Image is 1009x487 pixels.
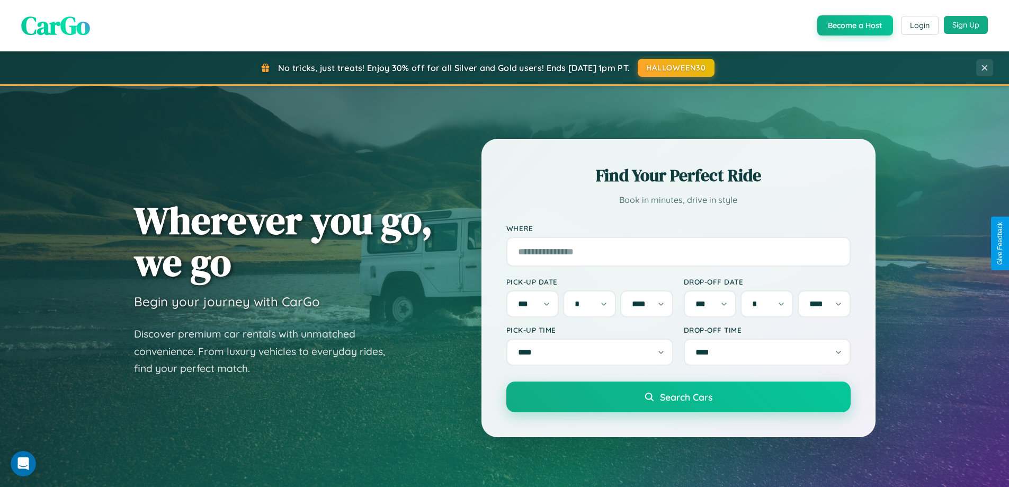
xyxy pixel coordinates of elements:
span: No tricks, just treats! Enjoy 30% off for all Silver and Gold users! Ends [DATE] 1pm PT. [278,63,630,73]
button: Become a Host [817,15,893,36]
h2: Find Your Perfect Ride [506,164,851,187]
p: Discover premium car rentals with unmatched convenience. From luxury vehicles to everyday rides, ... [134,325,399,377]
button: HALLOWEEN30 [638,59,715,77]
label: Pick-up Time [506,325,673,334]
h1: Wherever you go, we go [134,199,433,283]
p: Book in minutes, drive in style [506,192,851,208]
button: Search Cars [506,382,851,412]
div: Give Feedback [996,222,1004,265]
label: Drop-off Time [684,325,851,334]
span: Search Cars [660,391,712,403]
span: CarGo [21,8,90,43]
h3: Begin your journey with CarGo [134,294,320,309]
label: Drop-off Date [684,277,851,286]
iframe: Intercom live chat [11,451,36,476]
button: Login [901,16,939,35]
label: Pick-up Date [506,277,673,286]
button: Sign Up [944,16,988,34]
label: Where [506,224,851,233]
